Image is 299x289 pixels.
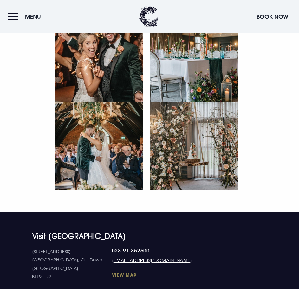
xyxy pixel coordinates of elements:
button: Menu [8,10,44,24]
p: [STREET_ADDRESS] [GEOGRAPHIC_DATA], Co. Down [GEOGRAPHIC_DATA] BT19 1UR [32,247,112,281]
button: Book Now [253,10,291,24]
img: Clandeboye Lodge [139,6,158,27]
h4: Visit [GEOGRAPHIC_DATA] [32,232,267,241]
a: 028 91 852500 [112,247,192,254]
a: View Map [112,272,192,278]
a: [EMAIL_ADDRESS][DOMAIN_NAME] [112,257,192,264]
span: Menu [25,13,41,20]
